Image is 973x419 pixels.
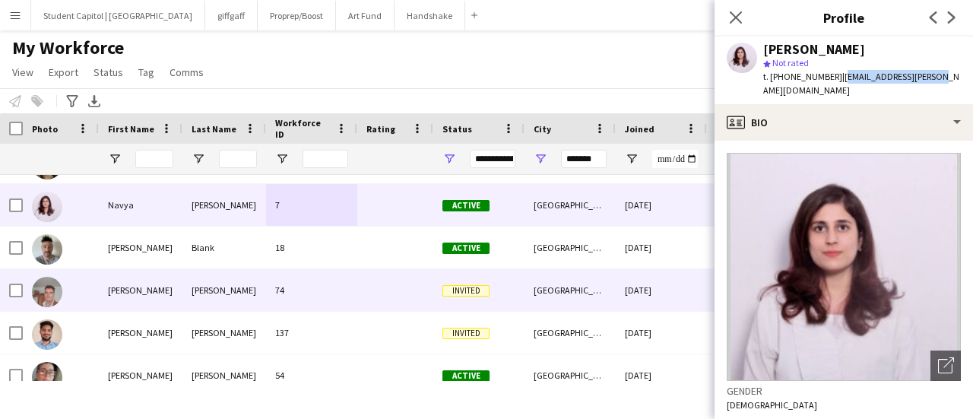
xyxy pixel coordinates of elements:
[163,62,210,82] a: Comms
[707,227,798,268] div: 3 days
[266,269,357,311] div: 74
[442,328,490,339] span: Invited
[32,123,58,135] span: Photo
[707,184,798,226] div: 46 days
[182,227,266,268] div: Blank
[727,399,817,411] span: [DEMOGRAPHIC_DATA]
[12,65,33,79] span: View
[49,65,78,79] span: Export
[715,8,973,27] h3: Profile
[275,117,330,140] span: Workforce ID
[135,150,173,168] input: First Name Filter Input
[442,370,490,382] span: Active
[442,152,456,166] button: Open Filter Menu
[366,123,395,135] span: Rating
[525,312,616,354] div: [GEOGRAPHIC_DATA]
[182,354,266,396] div: [PERSON_NAME]
[6,62,40,82] a: View
[31,1,205,30] button: Student Capitol | [GEOGRAPHIC_DATA]
[534,123,551,135] span: City
[336,1,395,30] button: Art Fund
[32,362,62,392] img: Wendy Morgan
[266,354,357,396] div: 54
[727,153,961,381] img: Crew avatar or photo
[182,269,266,311] div: [PERSON_NAME]
[108,123,154,135] span: First Name
[138,65,154,79] span: Tag
[763,71,842,82] span: t. [PHONE_NUMBER]
[43,62,84,82] a: Export
[442,285,490,297] span: Invited
[266,184,357,226] div: 7
[132,62,160,82] a: Tag
[525,227,616,268] div: [GEOGRAPHIC_DATA]
[442,243,490,254] span: Active
[87,62,129,82] a: Status
[303,150,348,168] input: Workforce ID Filter Input
[525,184,616,226] div: [GEOGRAPHIC_DATA]
[32,277,62,307] img: scott Allen
[715,104,973,141] div: Bio
[12,37,124,59] span: My Workforce
[275,152,289,166] button: Open Filter Menu
[182,184,266,226] div: [PERSON_NAME]
[763,71,959,96] span: | [EMAIL_ADDRESS][PERSON_NAME][DOMAIN_NAME]
[99,354,182,396] div: [PERSON_NAME]
[442,123,472,135] span: Status
[772,57,809,68] span: Not rated
[525,269,616,311] div: [GEOGRAPHIC_DATA]
[192,152,205,166] button: Open Filter Menu
[108,152,122,166] button: Open Filter Menu
[625,152,639,166] button: Open Filter Menu
[616,269,707,311] div: [DATE]
[266,312,357,354] div: 137
[32,234,62,265] img: Philip Blank
[99,312,182,354] div: [PERSON_NAME]
[616,354,707,396] div: [DATE]
[625,123,654,135] span: Joined
[170,65,204,79] span: Comms
[182,312,266,354] div: [PERSON_NAME]
[652,150,698,168] input: Joined Filter Input
[85,92,103,110] app-action-btn: Export XLSX
[63,92,81,110] app-action-btn: Advanced filters
[192,123,236,135] span: Last Name
[534,152,547,166] button: Open Filter Menu
[763,43,865,56] div: [PERSON_NAME]
[561,150,607,168] input: City Filter Input
[99,227,182,268] div: [PERSON_NAME]
[258,1,336,30] button: Proprep/Boost
[930,351,961,381] div: Open photos pop-in
[93,65,123,79] span: Status
[99,184,182,226] div: Navya
[616,184,707,226] div: [DATE]
[395,1,465,30] button: Handshake
[616,227,707,268] div: [DATE]
[707,354,798,396] div: 62 days
[616,312,707,354] div: [DATE]
[442,200,490,211] span: Active
[32,192,62,222] img: Navya Nagpal
[219,150,257,168] input: Last Name Filter Input
[99,269,182,311] div: [PERSON_NAME]
[266,227,357,268] div: 18
[32,319,62,350] img: Umer Naveed Malik
[205,1,258,30] button: giffgaff
[727,384,961,398] h3: Gender
[525,354,616,396] div: [GEOGRAPHIC_DATA], [GEOGRAPHIC_DATA]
